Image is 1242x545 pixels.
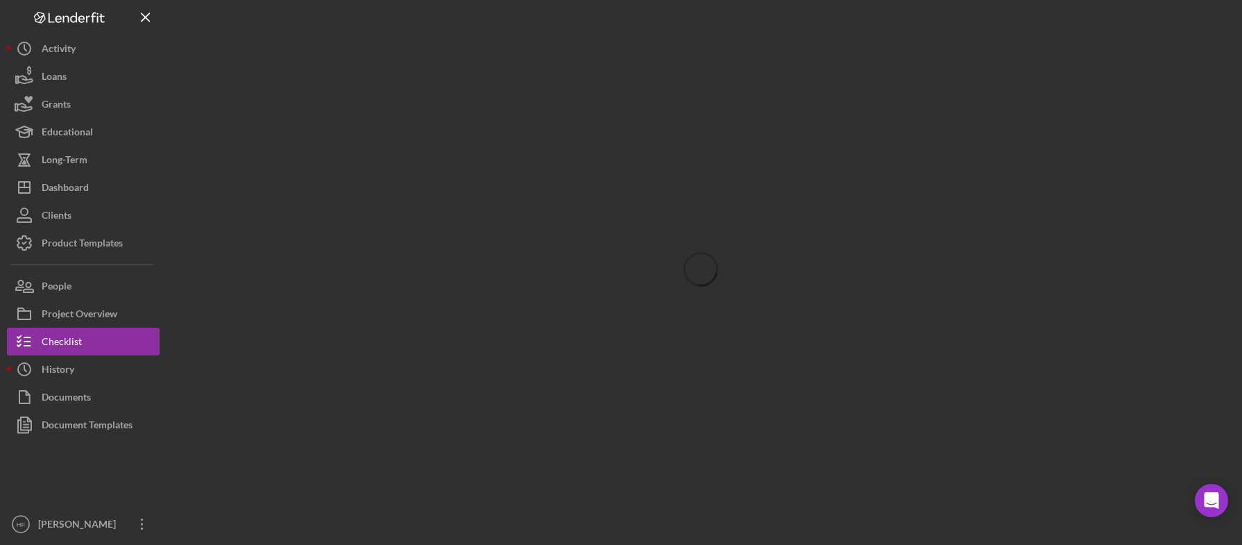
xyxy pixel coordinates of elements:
[42,62,67,94] div: Loans
[7,300,160,328] button: Project Overview
[42,272,71,303] div: People
[7,62,160,90] button: Loans
[7,118,160,146] button: Educational
[7,201,160,229] button: Clients
[7,229,160,257] button: Product Templates
[42,146,87,177] div: Long-Term
[7,90,160,118] button: Grants
[42,355,74,387] div: History
[7,272,160,300] button: People
[42,300,117,331] div: Project Overview
[42,411,133,442] div: Document Templates
[42,174,89,205] div: Dashboard
[17,521,26,528] text: HF
[7,328,160,355] button: Checklist
[7,355,160,383] button: History
[7,146,160,174] button: Long-Term
[7,411,160,439] button: Document Templates
[42,201,71,233] div: Clients
[7,510,160,538] button: HF[PERSON_NAME]
[7,383,160,411] button: Documents
[7,174,160,201] button: Dashboard
[42,35,76,66] div: Activity
[7,35,160,62] button: Activity
[42,383,91,414] div: Documents
[35,510,125,542] div: [PERSON_NAME]
[1195,484,1228,517] div: Open Intercom Messenger
[42,90,71,121] div: Grants
[42,229,123,260] div: Product Templates
[42,118,93,149] div: Educational
[42,328,82,359] div: Checklist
